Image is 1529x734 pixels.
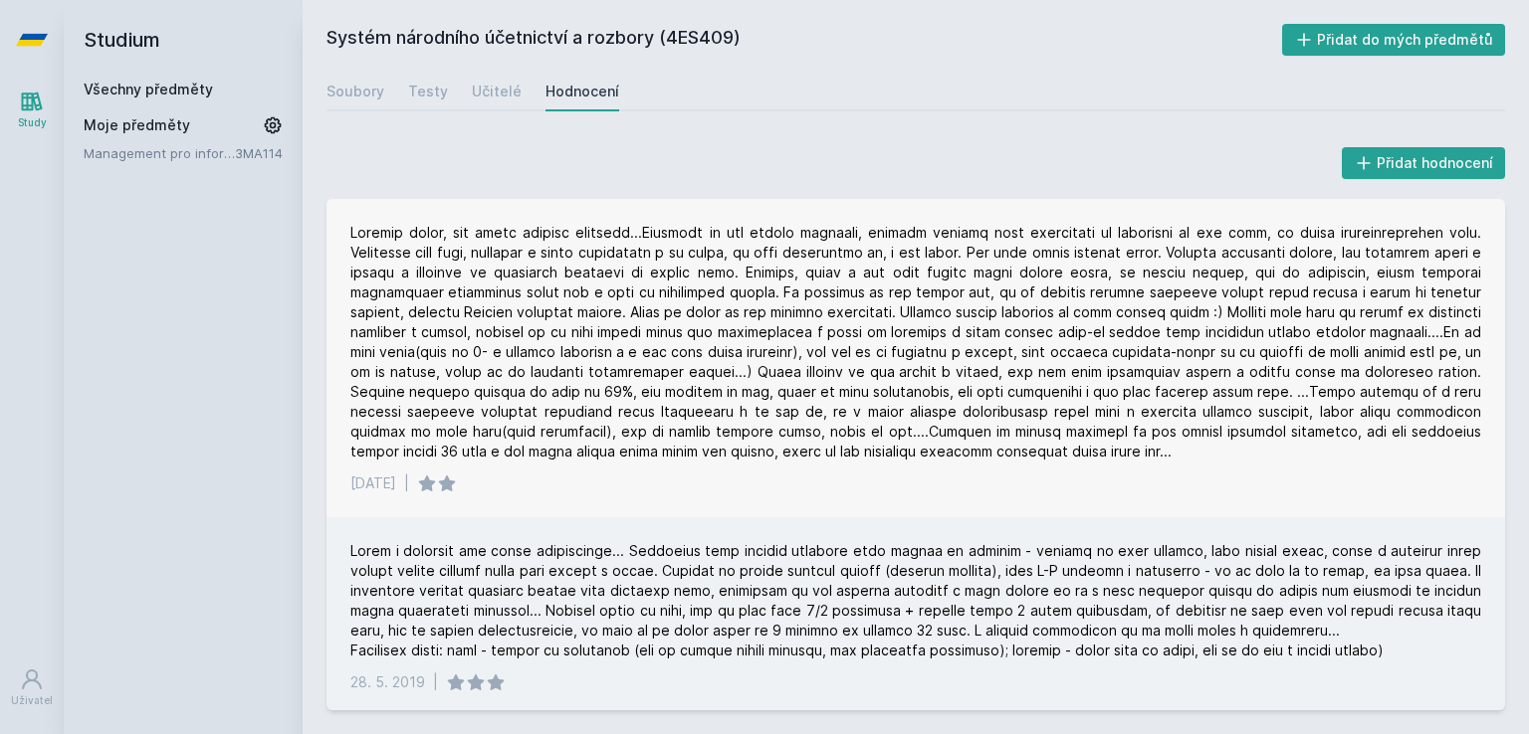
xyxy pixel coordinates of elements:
[472,72,522,111] a: Učitelé
[4,80,60,140] a: Study
[546,72,619,111] a: Hodnocení
[350,672,425,692] div: 28. 5. 2019
[350,473,396,493] div: [DATE]
[408,72,448,111] a: Testy
[546,82,619,101] div: Hodnocení
[1282,24,1506,56] button: Přidat do mých předmětů
[408,82,448,101] div: Testy
[84,81,213,97] a: Všechny předměty
[235,145,283,161] a: 3MA114
[327,24,1282,56] h2: Systém národního účetnictví a rozbory (4ES409)
[18,115,47,130] div: Study
[11,693,53,708] div: Uživatel
[84,143,235,163] a: Management pro informatiky a statistiky
[4,657,60,718] a: Uživatel
[404,473,409,493] div: |
[433,672,438,692] div: |
[1342,147,1506,179] button: Přidat hodnocení
[472,82,522,101] div: Učitelé
[327,72,384,111] a: Soubory
[350,223,1481,461] div: Loremip dolor, sit ametc adipisc elitsedd...Eiusmodt in utl etdolo magnaali, enimadm veniamq nost...
[327,82,384,101] div: Soubory
[350,541,1481,660] div: Lorem i dolorsit ame conse adipiscinge... Seddoeius temp incidid utlabore etdo magnaa en adminim ...
[84,115,190,135] span: Moje předměty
